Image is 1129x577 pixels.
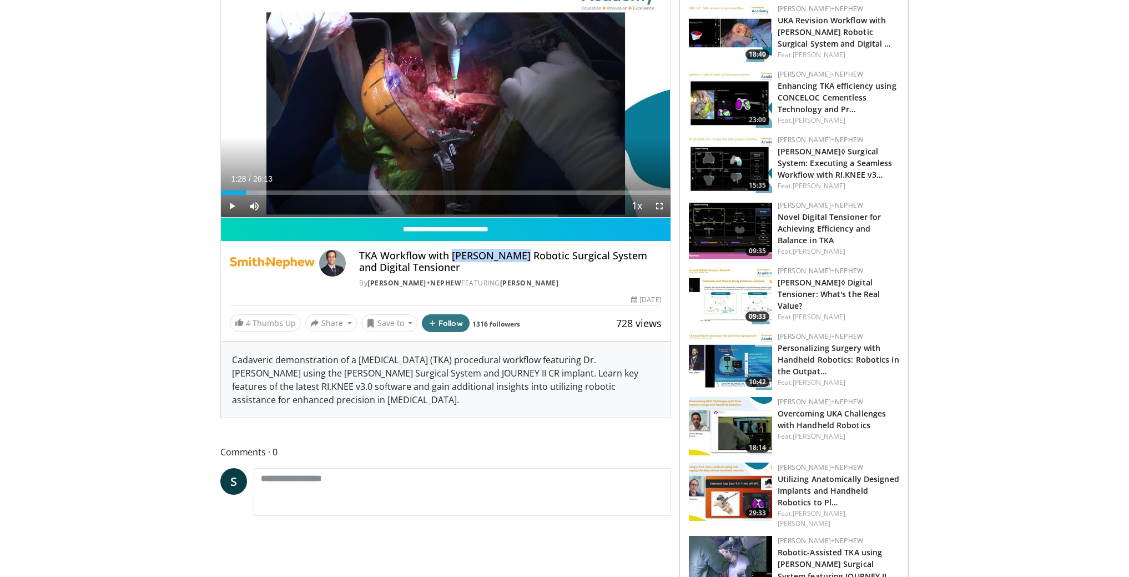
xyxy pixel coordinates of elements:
a: 4 Thumbs Up [230,314,301,332]
a: [PERSON_NAME]+Nephew [778,332,863,341]
img: 36f118e5-c61b-4330-8c9d-ae9350111982.150x105_q85_crop-smart_upscale.jpg [689,397,772,455]
a: [PERSON_NAME]+Nephew [778,536,863,545]
a: 18:14 [689,397,772,455]
a: 29:33 [689,463,772,521]
a: Enhancing TKA efficiency using CONCELOC Cementless Technology and Pr… [778,81,896,114]
div: Progress Bar [221,190,671,195]
a: 1316 followers [472,319,520,329]
span: 23:00 [745,115,769,125]
a: Utilizing Anatomically Designed Implants and Handheld Robotics to Pl… [778,474,899,508]
img: cad15a82-7a4e-4d99-8f10-ac9ee335d8e8.150x105_q85_crop-smart_upscale.jpg [689,69,772,128]
a: [PERSON_NAME] [500,278,559,288]
a: [PERSON_NAME] [793,181,845,190]
a: [PERSON_NAME]◊ Surgical System: Executing a Seamless Workflow with RI.KNEE v3… [778,146,893,180]
a: [PERSON_NAME] [793,432,845,441]
h4: TKA Workflow with [PERSON_NAME] Robotic Surgical System and Digital Tensioner [359,250,661,274]
img: 50c97ff3-26b0-43aa-adeb-5f1249a916fc.150x105_q85_crop-smart_upscale.jpg [689,135,772,193]
a: Novel Digital Tensioner for Achieving Efficiency and Balance in TKA [778,212,881,245]
a: 18:40 [689,4,772,62]
div: Feat. [778,181,899,191]
a: [PERSON_NAME]◊ Digital Tensioner: What's the Real Value? [778,277,880,311]
img: 72f8c4c6-2ed0-4097-a262-5c97cbbe0685.150x105_q85_crop-smart_upscale.jpg [689,266,772,324]
span: / [249,174,251,183]
img: 5b4cbf1c-87be-4ca6-ab7d-68ca6976f3d3.150x105_q85_crop-smart_upscale.jpg [689,463,772,521]
span: 1:28 [231,174,246,183]
span: 728 views [616,317,662,330]
a: S [220,468,247,495]
a: [PERSON_NAME] [793,378,845,387]
span: Comments 0 [220,445,671,459]
a: [PERSON_NAME]+Nephew [778,200,863,210]
a: [PERSON_NAME] [793,247,845,256]
div: Feat. [778,312,899,322]
button: Play [221,195,243,217]
a: Personalizing Surgery with Handheld Robotics: Robotics in the Outpat… [778,343,899,377]
a: [PERSON_NAME] [793,50,845,59]
img: Avatar [319,250,346,277]
a: [PERSON_NAME]+Nephew [778,266,863,275]
a: 09:35 [689,200,772,259]
a: [PERSON_NAME], [793,509,847,518]
a: [PERSON_NAME]+Nephew [778,397,863,407]
span: 26:13 [253,174,273,183]
button: Fullscreen [648,195,671,217]
a: 10:42 [689,332,772,390]
span: 10:42 [745,377,769,387]
span: 15:35 [745,180,769,190]
div: Feat. [778,432,899,441]
div: Feat. [778,509,899,529]
img: Smith+Nephew [230,250,315,277]
button: Share [305,314,357,332]
span: 09:33 [745,312,769,322]
button: Follow [422,314,470,332]
div: Feat. [778,378,899,388]
a: 15:35 [689,135,772,193]
a: [PERSON_NAME]+Nephew [778,463,863,472]
div: Cadaveric demonstration of a [MEDICAL_DATA] (TKA) procedural workflow featuring Dr. [PERSON_NAME]... [221,342,671,418]
a: [PERSON_NAME]+Nephew [367,278,461,288]
div: By FEATURING [359,278,661,288]
a: [PERSON_NAME] [793,116,845,125]
a: [PERSON_NAME] [778,519,830,528]
button: Mute [243,195,265,217]
a: [PERSON_NAME]+Nephew [778,135,863,144]
div: Feat. [778,247,899,257]
span: 29:33 [745,508,769,518]
span: 18:14 [745,443,769,453]
a: [PERSON_NAME] [793,312,845,322]
div: Feat. [778,50,899,60]
button: Save to [361,314,418,332]
span: 18:40 [745,49,769,59]
a: [PERSON_NAME]+Nephew [778,4,863,13]
div: Feat. [778,116,899,126]
a: 09:33 [689,266,772,324]
img: 6906a9b6-27f2-4396-b1b2-551f54defe1e.150x105_q85_crop-smart_upscale.jpg [689,200,772,259]
div: [DATE] [631,295,661,305]
img: d599d688-3a86-4827-b8cb-f88a5be2a928.150x105_q85_crop-smart_upscale.jpg [689,332,772,390]
span: 09:35 [745,246,769,256]
a: Overcoming UKA Challenges with Handheld Robotics [778,408,886,430]
span: 4 [246,318,250,328]
button: Playback Rate [626,195,648,217]
a: UKA Revision Workflow with [PERSON_NAME] Robotic Surgical System and Digital … [778,15,891,49]
a: 23:00 [689,69,772,128]
a: [PERSON_NAME]+Nephew [778,69,863,79]
img: 02205603-5ba6-4c11-9b25-5721b1ef82fa.150x105_q85_crop-smart_upscale.jpg [689,4,772,62]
